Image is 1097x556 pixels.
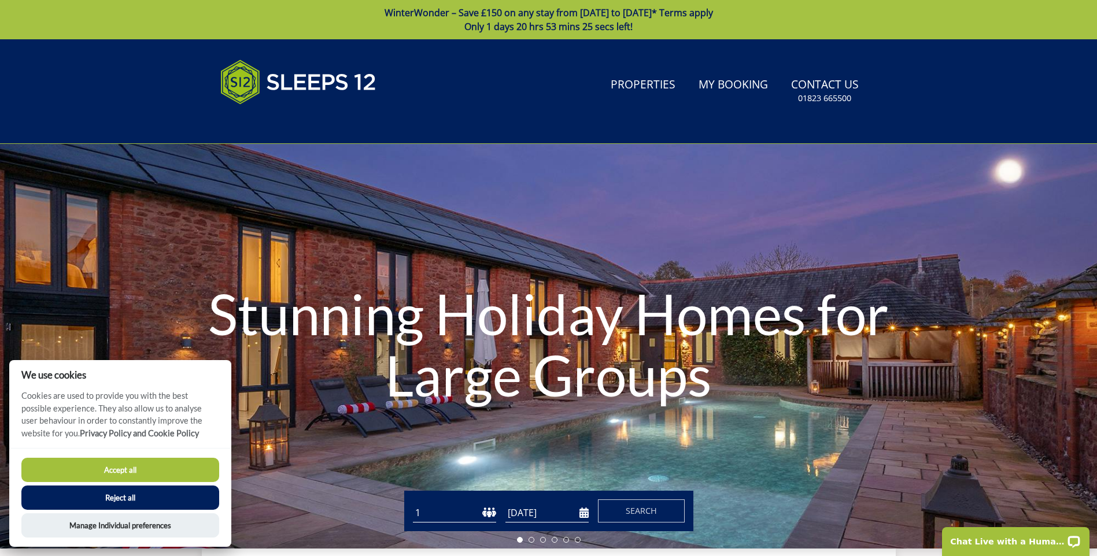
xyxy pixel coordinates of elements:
a: Properties [606,72,680,98]
small: 01823 665500 [798,92,851,104]
h2: We use cookies [9,369,231,380]
input: Arrival Date [505,503,589,522]
iframe: LiveChat chat widget [935,520,1097,556]
button: Reject all [21,485,219,510]
button: Accept all [21,458,219,482]
span: Search [626,505,657,516]
h1: Stunning Holiday Homes for Large Groups [165,260,933,428]
button: Search [598,499,685,522]
a: Contact Us01823 665500 [786,72,863,110]
a: Privacy Policy and Cookie Policy [80,428,199,438]
iframe: Customer reviews powered by Trustpilot [215,118,336,128]
img: Sleeps 12 [220,53,376,111]
p: Cookies are used to provide you with the best possible experience. They also allow us to analyse ... [9,390,231,448]
button: Manage Individual preferences [21,513,219,538]
span: Only 1 days 20 hrs 53 mins 25 secs left! [464,20,633,33]
a: My Booking [694,72,773,98]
